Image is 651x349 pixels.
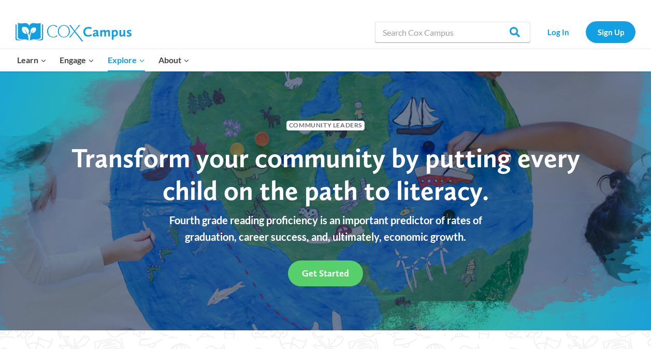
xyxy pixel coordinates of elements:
span: Get Started [302,268,349,279]
span: About [158,53,190,67]
a: Sign Up [586,21,635,42]
span: Transform your community by putting every child on the path to literacy. [71,141,580,206]
a: Get Started [288,260,363,286]
nav: Primary Navigation [10,49,196,71]
img: Cox Campus [16,23,132,41]
a: Log In [536,21,581,42]
nav: Secondary Navigation [536,21,635,42]
span: Learn [17,53,47,67]
span: Explore [108,53,145,67]
span: Community Leaders [286,121,365,130]
span: Engage [60,53,94,67]
input: Search Cox Campus [375,22,530,42]
p: Fourth grade reading proficiency is an important predictor of rates of graduation, career success... [59,212,593,245]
